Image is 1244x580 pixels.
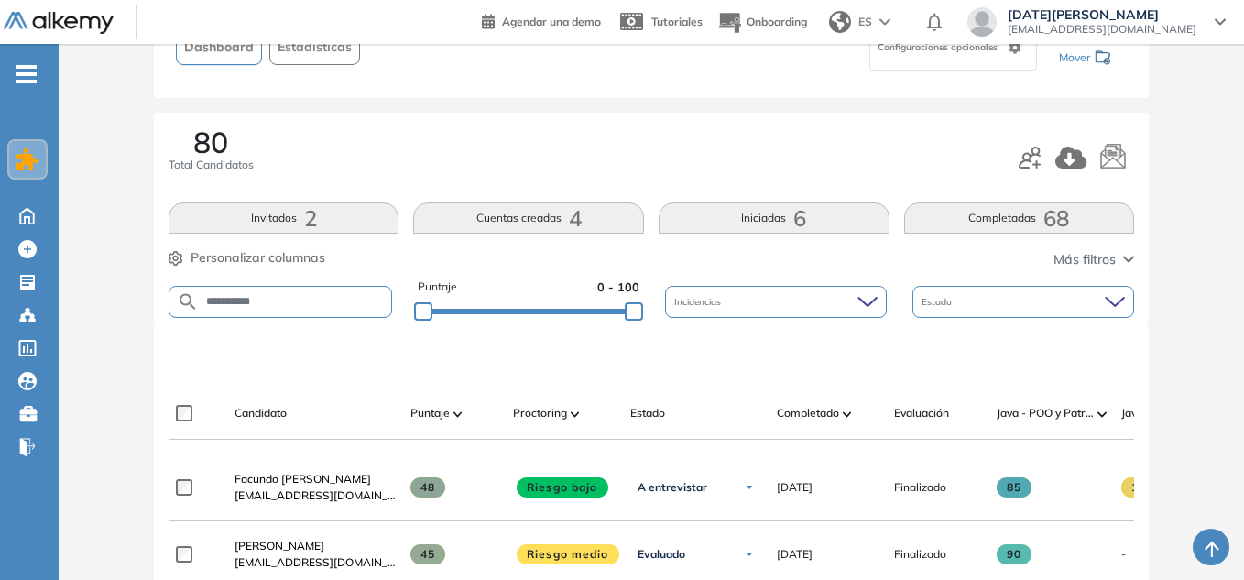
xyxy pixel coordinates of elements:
[894,479,946,496] span: Finalizado
[169,248,325,268] button: Personalizar columnas
[1008,22,1196,37] span: [EMAIL_ADDRESS][DOMAIN_NAME]
[169,202,399,234] button: Invitados2
[747,15,807,28] span: Onboarding
[1008,7,1196,22] span: [DATE][PERSON_NAME]
[777,405,839,421] span: Completado
[453,411,463,417] img: [missing "en.ARROW_ALT" translation]
[571,411,580,417] img: [missing "en.ARROW_ALT" translation]
[176,29,262,65] button: Dashboard
[1053,250,1134,269] button: Más filtros
[413,202,644,234] button: Cuentas creadas4
[894,405,949,421] span: Evaluación
[1097,411,1107,417] img: [missing "en.ARROW_ALT" translation]
[904,202,1135,234] button: Completadas68
[829,11,851,33] img: world
[997,405,1094,421] span: Java - POO y Patrones de Diseño
[235,554,396,571] span: [EMAIL_ADDRESS][DOMAIN_NAME]
[878,40,1001,54] span: Configuraciones opcionales
[638,547,685,562] span: Evaluado
[513,405,567,421] span: Proctoring
[235,405,287,421] span: Candidato
[269,29,360,65] button: Estadísticas
[1121,405,1218,421] span: Java - Desafio Técnico Temperaturas
[4,12,114,35] img: Logo
[717,3,807,42] button: Onboarding
[235,538,396,554] a: [PERSON_NAME]
[777,546,813,563] span: [DATE]
[410,477,446,498] span: 48
[418,279,457,296] span: Puntaje
[235,471,396,487] a: Facundo [PERSON_NAME]
[1053,250,1116,269] span: Más filtros
[638,480,707,495] span: A entrevistar
[744,549,755,560] img: Ícono de flecha
[502,15,601,28] span: Agendar una demo
[482,9,601,31] a: Agendar una demo
[912,286,1134,318] div: Estado
[1152,492,1244,580] div: Widget de chat
[777,479,813,496] span: [DATE]
[674,295,725,309] span: Incidencias
[843,411,852,417] img: [missing "en.ARROW_ALT" translation]
[630,405,665,421] span: Estado
[597,279,639,296] span: 0 - 100
[659,202,889,234] button: Iniciadas6
[184,38,254,57] span: Dashboard
[235,472,371,486] span: Facundo [PERSON_NAME]
[1152,492,1244,580] iframe: Chat Widget
[744,482,755,493] img: Ícono de flecha
[858,14,872,30] span: ES
[517,544,619,564] span: Riesgo medio
[997,477,1032,498] span: 85
[16,72,37,76] i: -
[177,290,199,313] img: SEARCH_ALT
[278,38,352,57] span: Estadísticas
[410,405,450,421] span: Puntaje
[193,127,228,157] span: 80
[894,546,946,563] span: Finalizado
[869,25,1037,71] div: Configuraciones opcionales
[1121,546,1126,563] div: -
[665,286,887,318] div: Incidencias
[651,15,703,28] span: Tutoriales
[410,544,446,564] span: 45
[1121,477,1157,498] span: 10
[879,18,890,26] img: arrow
[191,248,325,268] span: Personalizar columnas
[1059,42,1112,76] div: Mover
[922,295,955,309] span: Estado
[235,487,396,504] span: [EMAIL_ADDRESS][DOMAIN_NAME]
[169,157,254,173] span: Total Candidatos
[517,477,608,498] span: Riesgo bajo
[997,544,1032,564] span: 90
[235,539,324,553] span: [PERSON_NAME]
